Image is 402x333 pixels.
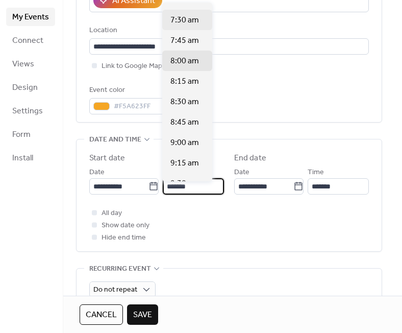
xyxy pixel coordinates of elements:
[102,207,122,220] span: All day
[89,152,125,164] div: Start date
[12,129,31,141] span: Form
[12,11,49,23] span: My Events
[170,14,199,27] span: 7:30 am
[6,149,55,167] a: Install
[234,152,266,164] div: End date
[89,167,105,179] span: Date
[308,167,324,179] span: Time
[6,78,55,97] a: Design
[93,283,137,297] span: Do not repeat
[102,232,146,244] span: Hide end time
[12,82,38,94] span: Design
[127,304,158,325] button: Save
[170,157,199,170] span: 9:15 am
[89,263,151,275] span: Recurring event
[86,309,117,321] span: Cancel
[102,220,149,232] span: Show date only
[170,96,199,108] span: 8:30 am
[89,25,367,37] div: Location
[6,8,55,26] a: My Events
[12,35,43,47] span: Connect
[6,31,55,50] a: Connect
[114,101,157,113] span: #F5A623FF
[6,125,55,144] a: Form
[170,137,199,149] span: 9:00 am
[170,116,199,129] span: 8:45 am
[12,58,34,70] span: Views
[6,55,55,73] a: Views
[133,309,152,321] span: Save
[12,105,43,117] span: Settings
[170,76,199,88] span: 8:15 am
[102,60,166,73] span: Link to Google Maps
[89,84,171,97] div: Event color
[6,102,55,120] a: Settings
[170,178,199,190] span: 9:30 am
[12,152,33,164] span: Install
[170,35,199,47] span: 7:45 am
[80,304,123,325] button: Cancel
[234,167,249,179] span: Date
[89,134,141,146] span: Date and time
[170,55,199,67] span: 8:00 am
